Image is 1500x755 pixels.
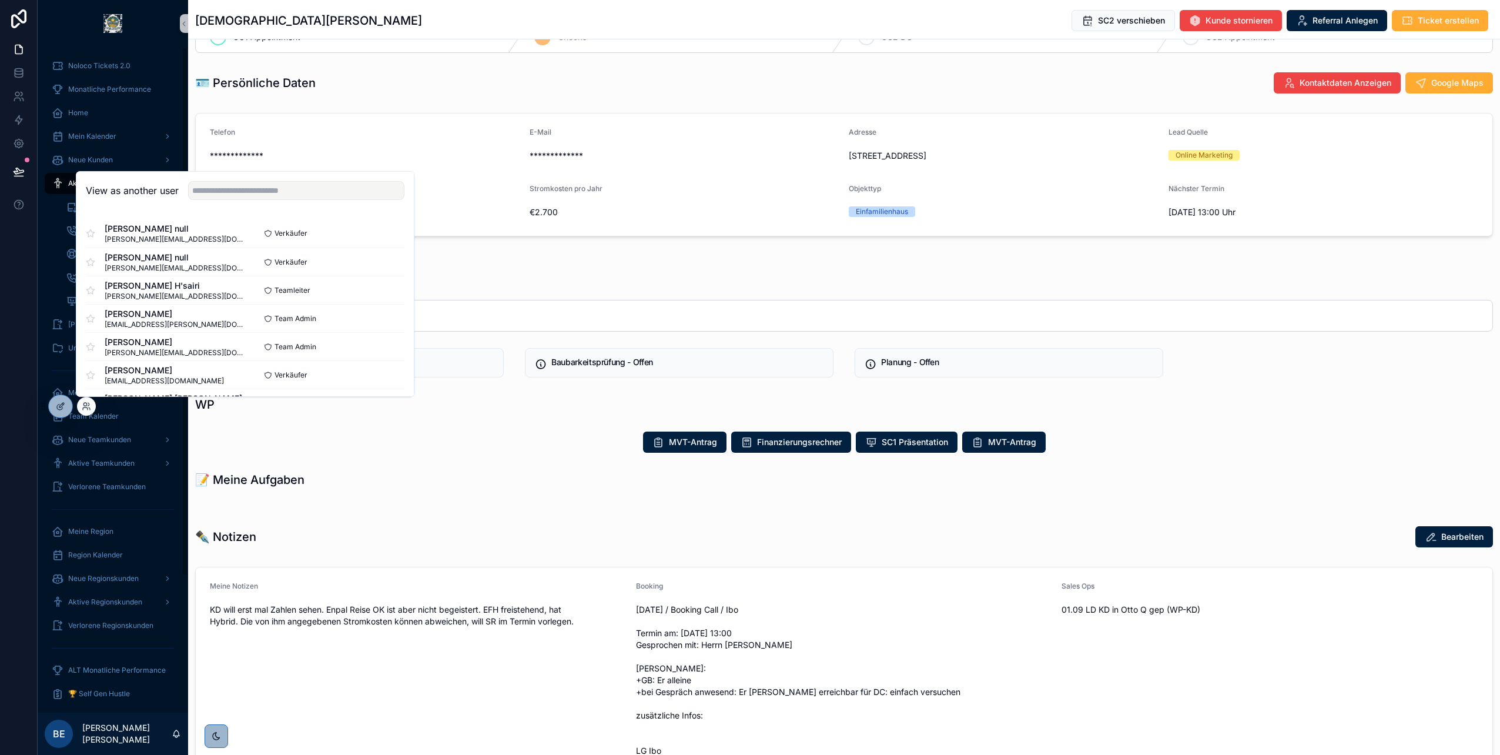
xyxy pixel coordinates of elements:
[68,574,139,583] span: Neue Regionskunden
[45,126,181,147] a: Mein Kalender
[195,396,215,413] h1: WP
[731,432,851,453] button: Finanzierungsrechner
[45,660,181,681] a: ALT Monatliche Performance
[45,476,181,497] a: Verlorene Teamkunden
[1168,184,1224,193] span: Nächster Termin
[988,436,1036,448] span: MVT-Antrag
[1418,15,1479,26] span: Ticket erstellen
[274,258,307,267] span: Verkäufer
[68,388,105,397] span: Mein Team
[1072,10,1175,31] button: SC2 verschieben
[59,220,181,241] a: Discovery Calls machen
[68,527,113,536] span: Meine Region
[881,358,1153,366] h5: Planung - Offen
[105,223,245,235] span: [PERSON_NAME] null
[105,263,245,273] span: [PERSON_NAME][EMAIL_ADDRESS][DOMAIN_NAME]
[59,290,181,312] a: SC2 Angebotschecks
[68,435,131,445] span: Neue Teamkunden
[856,206,908,217] div: Einfamilienhaus
[669,436,717,448] span: MVT-Antrag
[274,342,316,352] span: Team Admin
[530,206,840,218] span: €2.700
[103,14,122,33] img: App logo
[45,173,181,194] a: Aktive Kunden
[1176,150,1233,161] div: Online Marketing
[274,286,310,295] span: Teamleiter
[643,432,726,453] button: MVT-Antrag
[195,12,422,29] h1: [DEMOGRAPHIC_DATA][PERSON_NAME]
[551,358,823,366] h5: Baubarkeitsprüfung - Offen
[636,582,663,590] span: Booking
[1431,77,1484,89] span: Google Maps
[105,235,245,244] span: [PERSON_NAME][EMAIL_ADDRESS][DOMAIN_NAME]
[962,432,1046,453] button: MVT-Antrag
[105,348,245,358] span: [PERSON_NAME][EMAIL_ADDRESS][DOMAIN_NAME]
[68,597,142,607] span: Aktive Regionskunden
[1168,128,1208,136] span: Lead Quelle
[45,55,181,76] a: Noloco Tickets 2.0
[59,243,181,265] a: To-Do's beantworten
[105,280,245,292] span: [PERSON_NAME] H'sairi
[1098,15,1165,26] span: SC2 verschieben
[1206,15,1273,26] span: Kunde stornieren
[45,79,181,100] a: Monatliche Performance
[59,196,181,218] a: Rückruf durch Booking
[105,308,245,320] span: [PERSON_NAME]
[274,370,307,380] span: Verkäufer
[68,132,116,141] span: Mein Kalender
[1062,604,1478,616] span: 01.09 LD KD in Otto Q gep (WP-KD)
[757,436,842,448] span: Finanzierungsrechner
[45,592,181,613] a: Aktive Regionskunden
[210,604,627,627] span: KD will erst mal Zahlen sehen. Enpal Reise OK ist aber nicht begeistert. EFH freistehend, hat Hyb...
[1168,206,1479,218] span: [DATE] 13:00 Uhr
[105,336,245,348] span: [PERSON_NAME]
[45,382,181,403] a: Mein Team
[45,568,181,589] a: Neue Regionskunden
[45,429,181,450] a: Neue Teamkunden
[86,183,179,198] h2: View as another user
[105,320,245,329] span: [EMAIL_ADDRESS][PERSON_NAME][DOMAIN_NAME]
[1312,15,1378,26] span: Referral Anlegen
[38,47,188,713] div: scrollable content
[68,108,88,118] span: Home
[1441,531,1484,543] span: Bearbeiten
[45,683,181,704] a: 🏆 Self Gen Hustle
[882,436,948,448] span: SC1 Präsentation
[68,61,130,71] span: Noloco Tickets 2.0
[68,459,135,468] span: Aktive Teamkunden
[849,184,881,193] span: Objekttyp
[45,102,181,123] a: Home
[68,689,130,699] span: 🏆 Self Gen Hustle
[195,529,256,545] h1: ✒️ Notizen
[210,128,235,136] span: Telefon
[68,621,153,630] span: Verlorene Regionskunden
[105,252,245,263] span: [PERSON_NAME] null
[68,666,166,675] span: ALT Monatliche Performance
[105,365,224,376] span: [PERSON_NAME]
[849,128,876,136] span: Adresse
[195,75,316,91] h1: 🪪 Persönliche Daten
[68,412,119,421] span: Team Kalender
[1405,72,1493,93] button: Google Maps
[68,482,146,492] span: Verlorene Teamkunden
[45,314,181,335] a: [PERSON_NAME]
[68,343,105,353] span: Unterlagen
[530,128,551,136] span: E-Mail
[53,727,65,741] span: BE
[849,150,1159,162] span: [STREET_ADDRESS]
[195,472,304,488] h1: 📝 Meine Aufgaben
[82,722,172,746] p: [PERSON_NAME] [PERSON_NAME]
[105,376,224,386] span: [EMAIL_ADDRESS][DOMAIN_NAME]
[105,292,245,301] span: [PERSON_NAME][EMAIL_ADDRESS][DOMAIN_NAME]
[68,155,113,165] span: Neue Kunden
[45,544,181,566] a: Region Kalender
[45,149,181,171] a: Neue Kunden
[45,453,181,474] a: Aktive Teamkunden
[274,229,307,238] span: Verkäufer
[856,432,957,453] button: SC1 Präsentation
[68,85,151,94] span: Monatliche Performance
[530,184,602,193] span: Stromkosten pro Jahr
[1287,10,1387,31] button: Referral Anlegen
[59,267,181,288] a: Zweittermine buchen
[1062,582,1094,590] span: Sales Ops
